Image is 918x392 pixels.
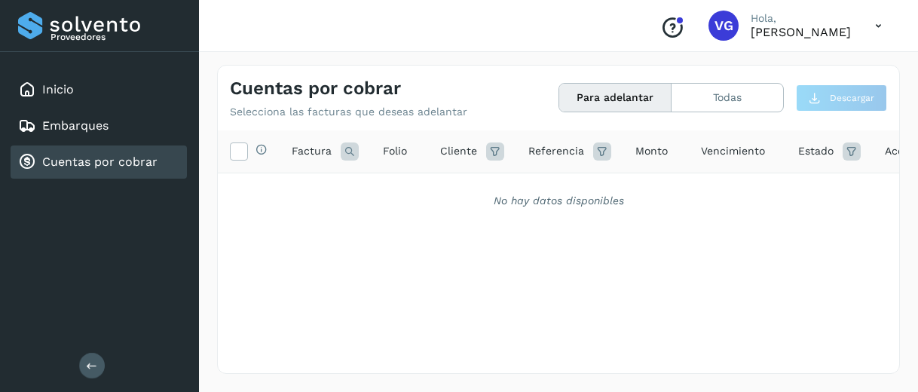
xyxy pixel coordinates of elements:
div: No hay datos disponibles [237,193,880,209]
p: VIRIDIANA GONZALEZ MENDOZA [751,25,851,39]
p: Selecciona las facturas que deseas adelantar [230,106,467,118]
button: Descargar [796,84,887,112]
span: Referencia [528,143,584,159]
a: Embarques [42,118,109,133]
p: Hola, [751,12,851,25]
span: Monto [635,143,668,159]
div: Embarques [11,109,187,142]
a: Inicio [42,82,74,96]
span: Descargar [830,91,874,105]
div: Inicio [11,73,187,106]
span: Factura [292,143,332,159]
span: Estado [798,143,834,159]
span: Vencimiento [701,143,765,159]
span: Folio [383,143,407,159]
h4: Cuentas por cobrar [230,78,401,100]
a: Cuentas por cobrar [42,155,158,169]
span: Cliente [440,143,477,159]
button: Todas [672,84,783,112]
button: Para adelantar [559,84,672,112]
div: Cuentas por cobrar [11,145,187,179]
p: Proveedores [50,32,181,42]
